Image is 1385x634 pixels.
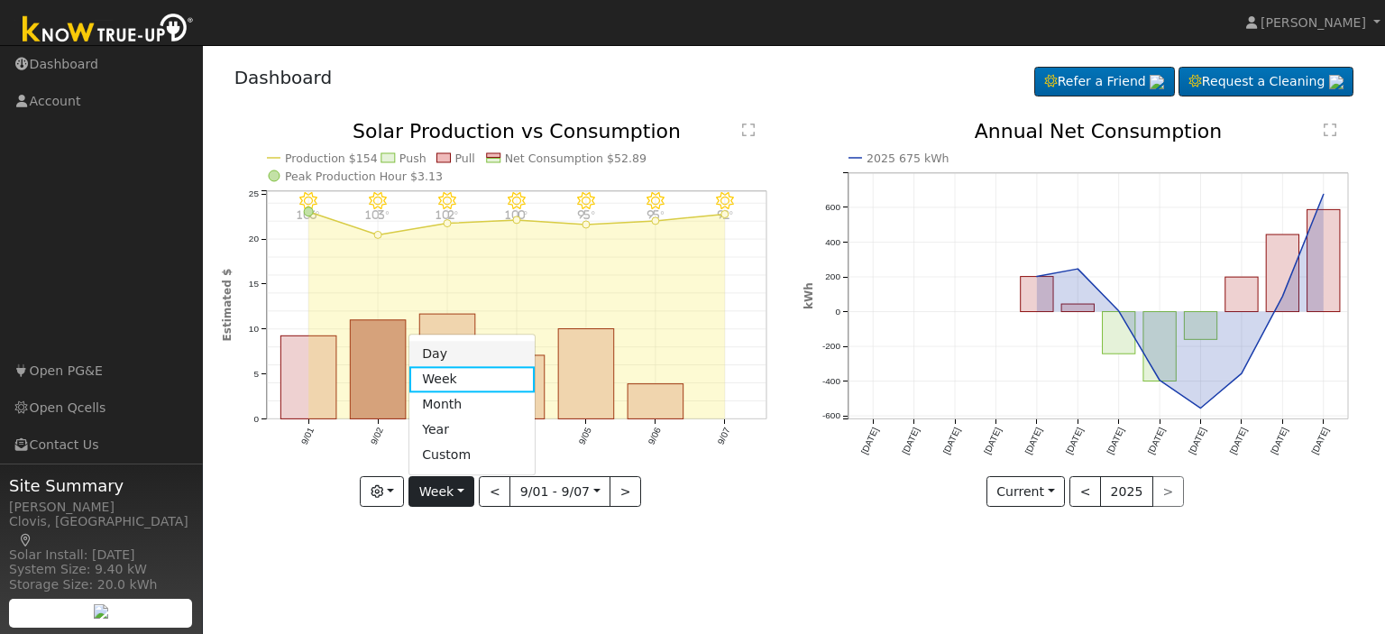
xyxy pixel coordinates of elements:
[982,426,1003,455] text: [DATE]
[1033,273,1041,280] circle: onclick=""
[9,512,193,550] div: Clovis, [GEOGRAPHIC_DATA]
[647,192,665,210] i: 9/06 - Clear
[234,67,333,88] a: Dashboard
[835,307,840,317] text: 0
[1324,123,1336,137] text: 
[9,498,193,517] div: [PERSON_NAME]
[9,560,193,579] div: System Size: 9.40 kW
[628,384,683,419] rect: onclick=""
[454,152,474,165] text: Pull
[825,271,840,281] text: 200
[582,221,590,228] circle: onclick=""
[1185,312,1217,340] rect: onclick=""
[353,120,681,142] text: Solar Production vs Consumption
[1023,426,1044,455] text: [DATE]
[444,220,451,227] circle: onclick=""
[558,329,614,419] rect: onclick=""
[1310,426,1331,455] text: [DATE]
[9,575,193,594] div: Storage Size: 20.0 kWh
[509,476,610,507] button: 9/01 - 9/07
[986,476,1066,507] button: Current
[1021,277,1053,312] rect: onclick=""
[399,152,426,165] text: Push
[9,473,193,498] span: Site Summary
[577,426,593,446] text: 9/05
[1179,67,1353,97] a: Request a Cleaning
[1320,191,1327,198] circle: onclick=""
[1150,75,1164,89] img: retrieve
[508,192,526,210] i: 9/04 - Clear
[1146,426,1167,455] text: [DATE]
[647,426,663,446] text: 9/06
[280,336,336,419] rect: onclick=""
[1034,67,1175,97] a: Refer a Friend
[822,376,840,386] text: -400
[408,476,474,507] button: Week
[610,476,641,507] button: >
[304,207,313,216] circle: onclick=""
[1075,265,1082,272] circle: onclick=""
[1329,75,1344,89] img: retrieve
[716,426,732,446] text: 9/07
[742,123,755,137] text: 
[18,533,34,547] a: Map
[825,237,840,247] text: 400
[500,210,532,220] p: 100°
[639,210,671,220] p: 95°
[1100,476,1153,507] button: 2025
[1238,370,1245,377] circle: onclick=""
[409,418,535,443] a: Year
[577,192,595,210] i: 9/05 - Clear
[1307,210,1340,312] rect: onclick=""
[285,152,378,165] text: Production $154
[369,426,385,446] text: 9/02
[248,189,259,199] text: 25
[570,210,601,220] p: 95°
[489,355,545,418] rect: onclick=""
[14,10,203,51] img: Know True-Up
[504,152,646,165] text: Net Consumption $52.89
[941,426,962,455] text: [DATE]
[94,604,108,619] img: retrieve
[825,202,840,212] text: 600
[292,210,324,220] p: 106°
[419,314,475,418] rect: onclick=""
[709,210,740,220] p: 92°
[822,342,840,352] text: -200
[431,210,463,220] p: 102°
[253,414,259,424] text: 0
[867,152,949,165] text: 2025 675 kWh
[1267,234,1299,312] rect: onclick=""
[1069,476,1101,507] button: <
[285,170,443,183] text: Peak Production Hour $3.13
[409,392,535,418] a: Month
[652,217,659,225] circle: onclick=""
[350,320,406,419] rect: onclick=""
[721,211,729,218] circle: onclick=""
[1064,426,1085,455] text: [DATE]
[1061,304,1094,311] rect: onclick=""
[248,279,259,289] text: 15
[362,210,393,220] p: 103°
[438,192,456,210] i: 9/03 - Clear
[1156,377,1163,384] circle: onclick=""
[253,369,259,379] text: 5
[409,443,535,468] a: Custom
[1228,426,1249,455] text: [DATE]
[248,324,259,334] text: 10
[1105,426,1126,455] text: [DATE]
[822,411,840,421] text: -600
[1280,293,1287,300] circle: onclick=""
[1197,405,1205,412] circle: onclick=""
[975,120,1223,142] text: Annual Net Consumption
[1225,277,1258,311] rect: onclick=""
[803,283,815,310] text: kWh
[369,192,387,210] i: 9/02 - Clear
[9,546,193,565] div: Solar Install: [DATE]
[1103,312,1135,354] rect: onclick=""
[299,426,316,446] text: 9/01
[1188,426,1208,455] text: [DATE]
[299,192,317,210] i: 9/01 - Clear
[716,192,734,210] i: 9/07 - Clear
[221,269,234,342] text: Estimated $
